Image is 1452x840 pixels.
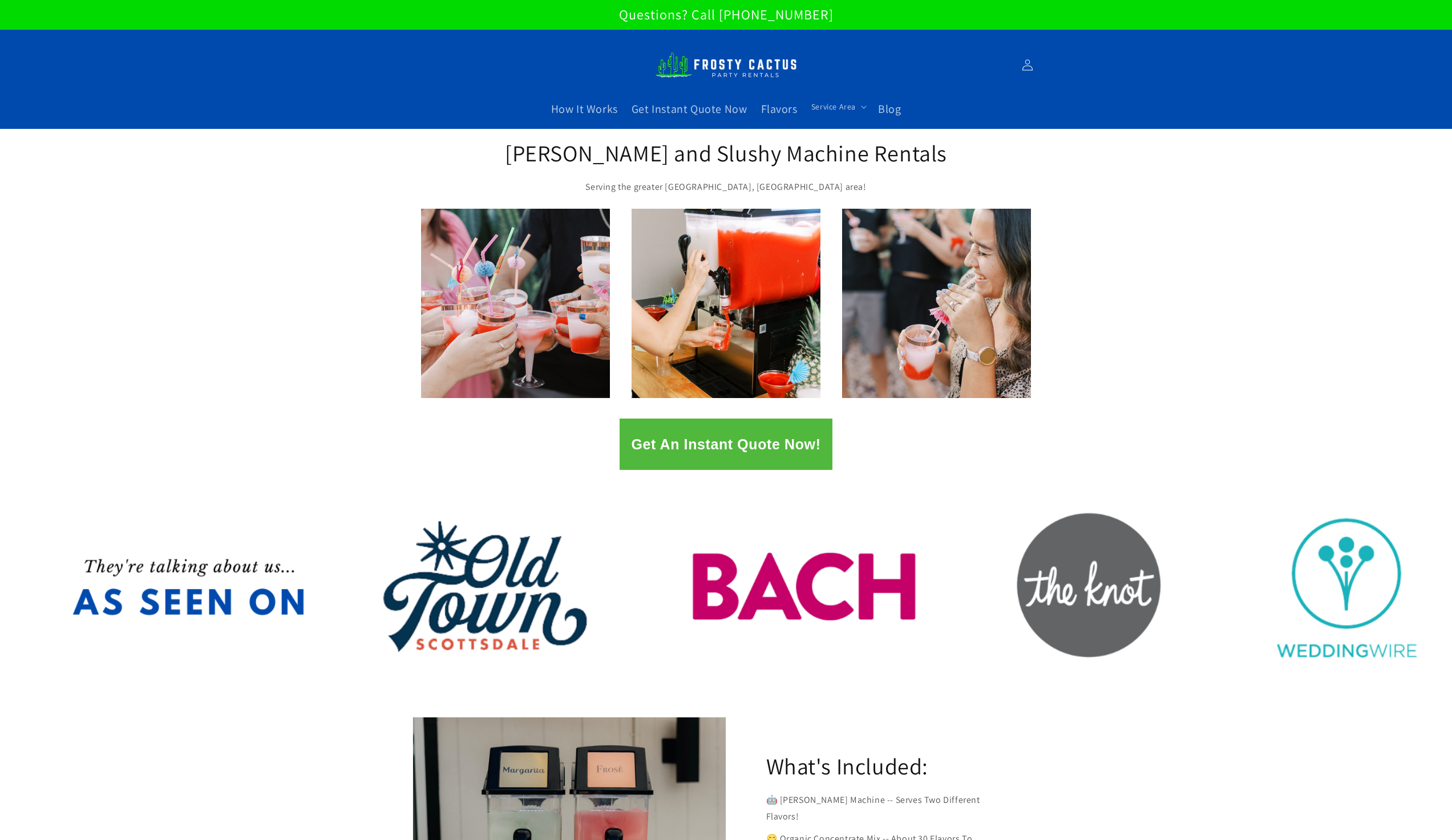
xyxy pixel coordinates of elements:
a: Get Instant Quote Now [625,95,754,123]
h2: What's Included: [766,751,929,781]
span: How It Works [551,102,618,116]
summary: Service Area [804,95,871,119]
span: Blog [878,102,901,116]
span: Get Instant Quote Now [632,102,747,116]
span: Service Area [811,102,856,112]
p: Serving the greater [GEOGRAPHIC_DATA], [GEOGRAPHIC_DATA] area! [504,179,949,196]
a: Blog [871,95,908,123]
button: Get An Instant Quote Now! [620,419,832,470]
a: How It Works [544,95,625,123]
h2: [PERSON_NAME] and Slushy Machine Rentals [504,138,949,168]
span: Flavors [761,102,798,116]
img: Frosty Cactus Margarita machine rentals Slushy machine rentals dirt soda dirty slushies [655,46,798,84]
a: Flavors [754,95,804,123]
p: 🤖 [PERSON_NAME] Machine -- Serves Two Different Flavors! [766,792,1000,825]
